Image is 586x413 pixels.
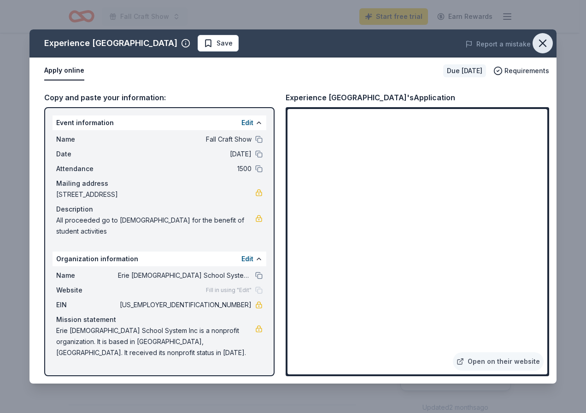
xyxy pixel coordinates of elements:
[44,92,275,103] div: Copy and paste your information:
[44,61,84,80] button: Apply online
[504,65,549,76] span: Requirements
[465,39,531,50] button: Report a mistake
[56,325,255,358] span: Erie [DEMOGRAPHIC_DATA] School System Inc is a nonprofit organization. It is based in [GEOGRAPHIC...
[493,65,549,76] button: Requirements
[241,117,253,128] button: Edit
[241,253,253,264] button: Edit
[53,252,266,266] div: Organization information
[118,149,252,160] span: [DATE]
[56,285,118,296] span: Website
[453,352,544,371] a: Open on their website
[56,189,255,200] span: [STREET_ADDRESS]
[56,215,255,237] span: All proceeded go to [DEMOGRAPHIC_DATA] for the benefit of student activities
[56,299,118,310] span: EIN
[118,270,252,281] span: Erie [DEMOGRAPHIC_DATA] School System Inc
[56,134,118,145] span: Name
[53,115,266,130] div: Event information
[56,149,118,160] span: Date
[56,178,263,189] div: Mailing address
[118,299,252,310] span: [US_EMPLOYER_IDENTIFICATION_NUMBER]
[443,64,486,77] div: Due [DATE]
[118,134,252,145] span: Fall Craft Show
[118,163,252,174] span: 1500
[217,38,233,49] span: Save
[44,36,177,51] div: Experience [GEOGRAPHIC_DATA]
[206,287,252,294] span: Fill in using "Edit"
[198,35,239,52] button: Save
[56,204,263,215] div: Description
[286,92,455,103] div: Experience [GEOGRAPHIC_DATA]'s Application
[56,314,263,325] div: Mission statement
[56,163,118,174] span: Attendance
[56,270,118,281] span: Name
